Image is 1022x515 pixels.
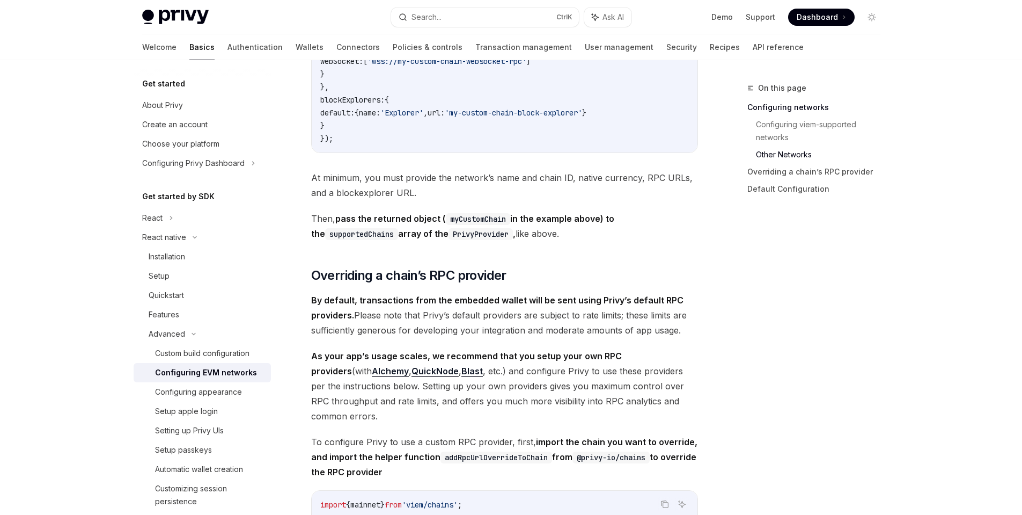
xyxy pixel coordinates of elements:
[142,77,185,90] h5: Get started
[423,108,428,118] span: ,
[747,180,889,198] a: Default Configuration
[446,213,510,225] code: myCustomChain
[797,12,838,23] span: Dashboard
[142,34,177,60] a: Welcome
[385,500,402,510] span: from
[311,434,698,480] span: To configure Privy to use a custom RPC provider, first,
[411,366,459,377] a: QuickNode
[445,108,582,118] span: 'my-custom-chain-block-explorer'
[391,8,579,27] button: Search...CtrlK
[350,500,380,510] span: mainnet
[149,289,184,302] div: Quickstart
[296,34,323,60] a: Wallets
[675,497,689,511] button: Ask AI
[155,444,212,456] div: Setup passkeys
[149,328,185,340] div: Advanced
[134,134,271,154] a: Choose your platform
[149,270,170,282] div: Setup
[756,146,889,163] a: Other Networks
[142,137,219,150] div: Choose your platform
[142,99,183,112] div: About Privy
[134,402,271,421] a: Setup apple login
[155,482,264,508] div: Customizing session persistence
[134,247,271,266] a: Installation
[311,351,622,376] strong: As your app’s usage scales, we recommend that you setup your own RPC providers
[585,34,653,60] a: User management
[320,108,355,118] span: default:
[155,463,243,476] div: Automatic wallet creation
[428,108,445,118] span: url:
[155,405,218,418] div: Setup apple login
[134,266,271,286] a: Setup
[402,500,458,510] span: 'viem/chains'
[363,56,367,66] span: [
[355,108,359,118] span: {
[359,108,380,118] span: name:
[393,34,462,60] a: Policies & controls
[155,347,249,360] div: Custom build configuration
[758,82,806,95] span: On this page
[189,34,215,60] a: Basics
[747,99,889,116] a: Configuring networks
[134,96,271,115] a: About Privy
[325,228,398,240] code: supportedChains
[134,421,271,440] a: Setting up Privy UIs
[134,460,271,479] a: Automatic wallet creation
[320,56,363,66] span: webSocket:
[380,108,423,118] span: 'Explorer'
[385,95,389,105] span: {
[149,250,185,263] div: Installation
[710,34,740,60] a: Recipes
[475,34,572,60] a: Transaction management
[320,82,329,92] span: },
[311,295,683,321] strong: By default, transactions from the embedded wallet will be sent using Privy’s default RPC providers.
[142,157,245,170] div: Configuring Privy Dashboard
[134,479,271,511] a: Customizing session persistence
[448,228,513,240] code: PrivyProvider
[142,118,208,131] div: Create an account
[311,170,698,200] span: At minimum, you must provide the network’s name and chain ID, native currency, RPC URLs, and a bl...
[372,366,409,377] a: Alchemy
[311,293,698,338] span: Please note that Privy’s default providers are subject to rate limits; these limits are sufficien...
[311,267,506,284] span: Overriding a chain’s RPC provider
[134,382,271,402] a: Configuring appearance
[134,440,271,460] a: Setup passkeys
[411,11,442,24] div: Search...
[320,134,333,143] span: });
[134,286,271,305] a: Quickstart
[142,190,215,203] h5: Get started by SDK
[336,34,380,60] a: Connectors
[155,424,224,437] div: Setting up Privy UIs
[311,437,697,477] strong: import the chain you want to override, and import the helper function from to override the RPC pr...
[134,305,271,324] a: Features
[320,121,325,130] span: }
[753,34,804,60] a: API reference
[134,115,271,134] a: Create an account
[320,500,346,510] span: import
[582,108,586,118] span: }
[746,12,775,23] a: Support
[756,116,889,146] a: Configuring viem-supported networks
[461,366,483,377] a: Blast
[227,34,283,60] a: Authentication
[149,308,179,321] div: Features
[134,363,271,382] a: Configuring EVM networks
[458,500,462,510] span: ;
[142,231,186,244] div: React native
[526,56,531,66] span: ]
[556,13,572,21] span: Ctrl K
[134,344,271,363] a: Custom build configuration
[142,10,209,25] img: light logo
[380,500,385,510] span: }
[658,497,672,511] button: Copy the contents from the code block
[666,34,697,60] a: Security
[602,12,624,23] span: Ask AI
[311,349,698,424] span: (with , , , etc.) and configure Privy to use these providers per the instructions below. Setting ...
[311,213,614,239] strong: pass the returned object ( in the example above) to the array of the ,
[311,211,698,241] span: Then, like above.
[747,163,889,180] a: Overriding a chain’s RPC provider
[155,386,242,398] div: Configuring appearance
[367,56,526,66] span: 'wss://my-custom-chain-websocket-rpc'
[788,9,855,26] a: Dashboard
[155,366,257,379] div: Configuring EVM networks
